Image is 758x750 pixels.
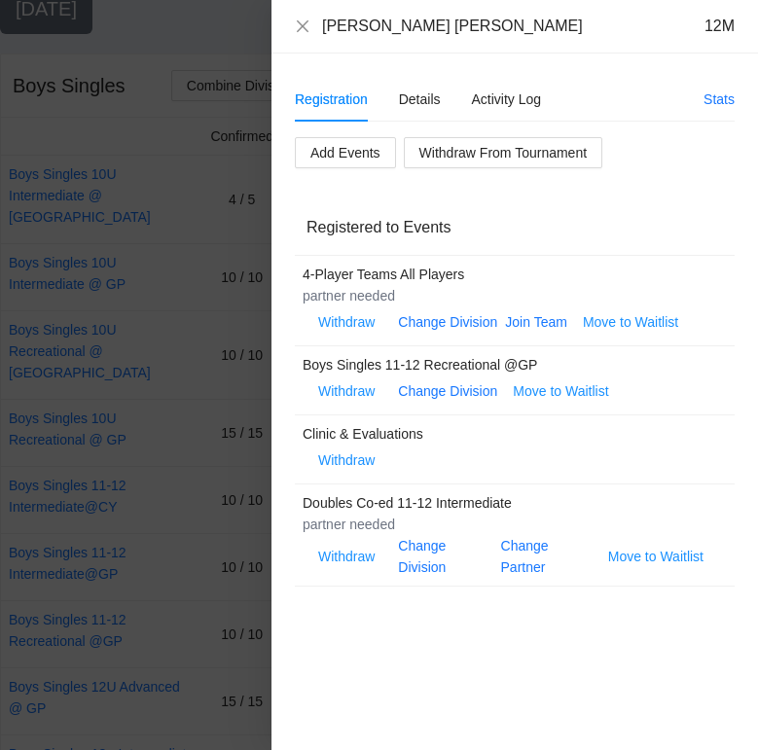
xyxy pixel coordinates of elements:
div: Registered to Events [307,199,723,255]
button: Close [295,18,310,35]
div: Activity Log [472,89,542,110]
div: 4-Player Teams All Players [303,264,711,285]
span: Move to Waitlist [583,311,678,333]
a: Stats [704,91,735,107]
div: partner needed [303,514,711,535]
button: Move to Waitlist [575,310,686,334]
button: Withdraw [303,375,390,407]
div: [PERSON_NAME] [PERSON_NAME] [322,16,583,37]
button: Withdraw From Tournament [404,137,602,168]
div: partner needed [303,285,711,306]
span: Move to Waitlist [513,380,608,402]
span: Withdraw From Tournament [419,142,587,163]
a: Change Partner [501,538,549,575]
button: Move to Waitlist [600,545,711,568]
span: Withdraw [318,449,375,471]
a: Change Division [398,314,497,330]
div: Boys Singles 11-12 Recreational @GP [303,354,711,375]
button: Add Events [295,137,396,168]
div: Details [399,89,441,110]
button: Withdraw [303,541,390,572]
a: Change Division [398,538,446,575]
span: Move to Waitlist [608,546,704,567]
div: Doubles Co-ed 11-12 Intermediate [303,492,711,514]
span: Withdraw [318,380,375,402]
span: Add Events [310,142,380,163]
span: Withdraw [318,546,375,567]
span: Withdraw [318,311,375,333]
span: close [295,18,310,34]
div: Clinic & Evaluations [303,423,711,445]
button: Move to Waitlist [505,379,616,403]
div: 12M [704,16,735,37]
button: Withdraw [303,445,390,476]
a: Join Team [505,314,567,330]
div: Registration [295,89,368,110]
button: Withdraw [303,306,390,338]
a: Change Division [398,383,497,399]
